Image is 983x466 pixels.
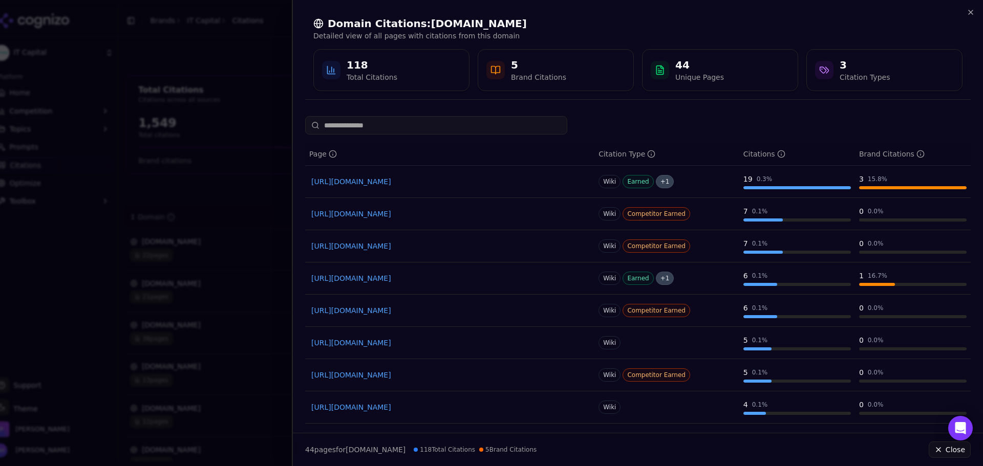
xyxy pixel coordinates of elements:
[868,207,884,215] div: 0.0 %
[347,72,397,82] div: Total Citations
[599,304,621,317] span: Wiki
[840,58,890,72] div: 3
[868,304,884,312] div: 0.0 %
[623,272,653,285] span: Earned
[743,174,753,184] div: 19
[859,174,864,184] div: 3
[859,335,864,345] div: 0
[868,272,887,280] div: 16.7 %
[311,338,588,348] a: [URL][DOMAIN_NAME]
[599,272,621,285] span: Wiki
[599,368,621,382] span: Wiki
[311,402,588,412] a: [URL][DOMAIN_NAME]
[868,401,884,409] div: 0.0 %
[309,149,337,159] div: Page
[743,238,748,249] div: 7
[599,336,621,349] span: Wiki
[752,304,768,312] div: 0.1 %
[859,400,864,410] div: 0
[859,206,864,216] div: 0
[346,446,405,454] span: [DOMAIN_NAME]
[599,401,621,414] span: Wiki
[859,149,925,159] div: Brand Citations
[347,58,397,72] div: 118
[311,305,588,316] a: [URL][DOMAIN_NAME]
[511,72,566,82] div: Brand Citations
[479,446,537,454] span: 5 Brand Citations
[743,335,748,345] div: 5
[868,239,884,248] div: 0.0 %
[868,175,887,183] div: 15.8 %
[859,271,864,281] div: 1
[743,367,748,378] div: 5
[868,336,884,344] div: 0.0 %
[675,58,724,72] div: 44
[656,175,674,188] span: + 1
[311,241,588,251] a: [URL][DOMAIN_NAME]
[859,238,864,249] div: 0
[599,149,655,159] div: Citation Type
[859,303,864,313] div: 0
[855,143,971,166] th: brandCitationCount
[599,207,621,220] span: Wiki
[656,272,674,285] span: + 1
[739,143,855,166] th: totalCitationCount
[743,206,748,216] div: 7
[305,143,594,166] th: page
[752,207,768,215] div: 0.1 %
[305,446,314,454] span: 44
[743,400,748,410] div: 4
[859,367,864,378] div: 0
[311,209,588,219] a: [URL][DOMAIN_NAME]
[743,303,748,313] div: 6
[313,16,963,31] h2: Domain Citations: [DOMAIN_NAME]
[752,239,768,248] div: 0.1 %
[511,58,566,72] div: 5
[623,175,653,188] span: Earned
[623,304,690,317] span: Competitor Earned
[623,368,690,382] span: Competitor Earned
[752,368,768,376] div: 0.1 %
[623,239,690,253] span: Competitor Earned
[599,239,621,253] span: Wiki
[623,207,690,220] span: Competitor Earned
[752,401,768,409] div: 0.1 %
[743,271,748,281] div: 6
[757,175,773,183] div: 0.3 %
[414,446,475,454] span: 118 Total Citations
[305,445,405,455] p: page s for
[840,72,890,82] div: Citation Types
[311,273,588,283] a: [URL][DOMAIN_NAME]
[675,72,724,82] div: Unique Pages
[313,31,963,41] p: Detailed view of all pages with citations from this domain
[743,149,785,159] div: Citations
[311,176,588,187] a: [URL][DOMAIN_NAME]
[752,336,768,344] div: 0.1 %
[311,370,588,380] a: [URL][DOMAIN_NAME]
[594,143,739,166] th: citationTypes
[752,272,768,280] div: 0.1 %
[599,175,621,188] span: Wiki
[929,441,971,458] button: Close
[868,368,884,376] div: 0.0 %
